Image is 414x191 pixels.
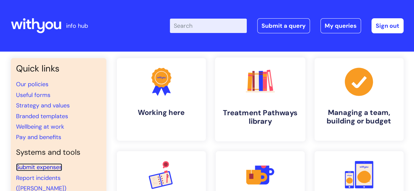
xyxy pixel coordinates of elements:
[16,123,64,131] a: Wellbeing at work
[117,58,206,141] a: Working here
[16,91,50,99] a: Useful forms
[170,18,404,33] div: | -
[257,18,310,33] a: Submit a query
[170,19,247,33] input: Search
[16,163,62,171] a: Submit expenses
[320,108,398,126] h4: Managing a team, building or budget
[66,21,88,31] p: info hub
[16,102,70,109] a: Strategy and values
[16,63,101,74] h3: Quick links
[320,18,361,33] a: My queries
[16,148,101,157] h4: Systems and tools
[16,133,61,141] a: Pay and benefits
[315,58,404,141] a: Managing a team, building or budget
[215,57,305,141] a: Treatment Pathways library
[371,18,404,33] a: Sign out
[16,112,68,120] a: Branded templates
[220,108,300,126] h4: Treatment Pathways library
[16,80,48,88] a: Our policies
[122,108,201,117] h4: Working here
